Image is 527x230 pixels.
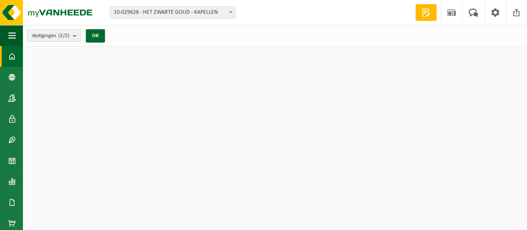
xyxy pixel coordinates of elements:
count: (2/2) [58,33,70,38]
span: 10-029628 - HET ZWARTE GOUD - KAPELLEN [110,7,235,18]
span: Vestigingen [32,30,70,42]
span: 10-029628 - HET ZWARTE GOUD - KAPELLEN [110,6,235,19]
button: OK [86,29,105,43]
button: Vestigingen(2/2) [27,29,81,42]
